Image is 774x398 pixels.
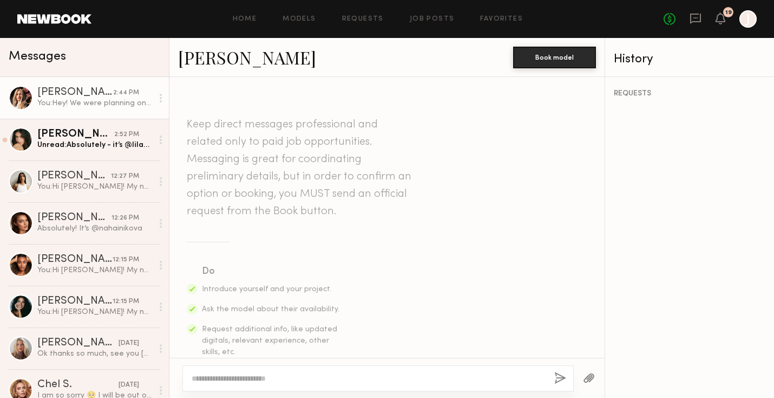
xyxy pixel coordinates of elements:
[178,46,316,69] a: [PERSON_NAME]
[614,53,765,66] div: History
[283,16,316,23] a: Models
[111,171,139,182] div: 12:27 PM
[187,116,414,220] header: Keep direct messages professional and related only to paid job opportunities. Messaging is great ...
[480,16,523,23] a: Favorites
[37,296,113,307] div: [PERSON_NAME]
[37,182,153,192] div: You: Hi [PERSON_NAME]! My name is [PERSON_NAME] and I'm the marketing director at Grace in LA. We...
[119,380,139,390] div: [DATE]
[37,87,113,98] div: [PERSON_NAME]
[37,129,114,140] div: [PERSON_NAME]
[37,307,153,317] div: You: Hi [PERSON_NAME]! My name is [PERSON_NAME] and I'm the marketing director at Grace in LA. We...
[739,10,757,28] a: J
[37,171,111,182] div: [PERSON_NAME]
[119,338,139,349] div: [DATE]
[202,286,332,293] span: Introduce yourself and your project.
[37,223,153,234] div: Absolutely! It’s @nahainikova
[614,90,765,98] div: REQUESTS
[37,213,111,223] div: [PERSON_NAME]
[113,255,139,265] div: 12:15 PM
[114,130,139,140] div: 2:52 PM
[111,213,139,223] div: 12:26 PM
[37,338,119,349] div: [PERSON_NAME]
[513,47,596,68] button: Book model
[725,10,732,16] div: 19
[113,297,139,307] div: 12:15 PM
[37,265,153,275] div: You: Hi [PERSON_NAME]! My name is [PERSON_NAME] and I'm the marketing director at Grace in LA. We...
[513,52,596,61] a: Book model
[202,264,340,279] div: Do
[37,140,153,150] div: Unread: Absolutely - it’s @lilahrfraser
[37,98,153,108] div: You: Hey! We were planning on shooting in the afternoon around 2 ish on [GEOGRAPHIC_DATA][PERSON_...
[233,16,257,23] a: Home
[342,16,384,23] a: Requests
[37,380,119,390] div: Chel S.
[37,254,113,265] div: [PERSON_NAME]
[9,50,66,63] span: Messages
[410,16,455,23] a: Job Posts
[202,326,337,356] span: Request additional info, like updated digitals, relevant experience, other skills, etc.
[113,88,139,98] div: 2:44 PM
[202,306,339,313] span: Ask the model about their availability.
[37,349,153,359] div: Ok thanks so much, see you [DATE]!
